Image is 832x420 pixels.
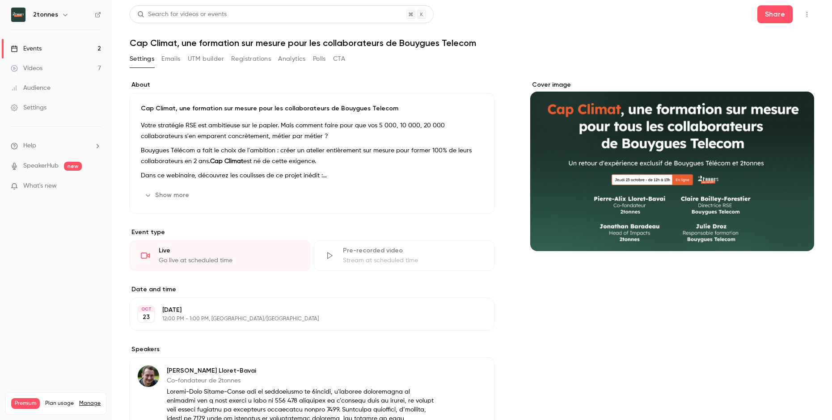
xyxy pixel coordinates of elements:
[23,161,59,171] a: SpeakerHub
[45,400,74,407] span: Plan usage
[167,376,436,385] p: Co-fondateur de 2tonnes
[141,170,483,181] p: Dans ce webinaire, découvrez les coulisses de ce projet inédit :
[141,145,483,167] p: Bouygues Télécom a fait le choix de l'ambition : créer un atelier entièrement sur mesure pour for...
[314,240,494,271] div: Pre-recorded videoStream at scheduled time
[167,366,436,375] p: [PERSON_NAME] Lloret-Bavai
[11,103,46,112] div: Settings
[161,52,180,66] button: Emails
[138,365,159,387] img: Pierre-Alix Lloret-Bavai
[130,38,814,48] h1: Cap Climat, une formation sur mesure pour les collaborateurs de Bouygues Telecom
[210,158,243,164] strong: Cap Climat
[11,64,42,73] div: Videos
[11,84,51,92] div: Audience
[278,52,306,66] button: Analytics
[143,313,150,322] p: 23
[130,285,494,294] label: Date and time
[159,246,299,255] div: Live
[130,228,494,237] p: Event type
[530,80,814,89] label: Cover image
[137,10,227,19] div: Search for videos or events
[11,141,101,151] li: help-dropdown-opener
[138,306,154,312] div: OCT
[333,52,345,66] button: CTA
[343,246,483,255] div: Pre-recorded video
[23,181,57,191] span: What's new
[23,141,36,151] span: Help
[11,44,42,53] div: Events
[64,162,82,171] span: new
[90,182,101,190] iframe: Noticeable Trigger
[11,8,25,22] img: 2tonnes
[343,256,483,265] div: Stream at scheduled time
[162,315,447,323] p: 12:00 PM - 1:00 PM, [GEOGRAPHIC_DATA]/[GEOGRAPHIC_DATA]
[33,10,58,19] h6: 2tonnes
[130,240,310,271] div: LiveGo live at scheduled time
[130,345,494,354] label: Speakers
[130,80,494,89] label: About
[159,256,299,265] div: Go live at scheduled time
[231,52,271,66] button: Registrations
[79,400,101,407] a: Manage
[757,5,793,23] button: Share
[530,80,814,251] section: Cover image
[11,398,40,409] span: Premium
[141,120,483,142] p: Votre stratégie RSE est ambitieuse sur le papier. Mais comment faire pour que vos 5 000, 10 000, ...
[141,188,194,202] button: Show more
[188,52,224,66] button: UTM builder
[141,104,483,113] p: Cap Climat, une formation sur mesure pour les collaborateurs de Bouygues Telecom
[162,306,447,315] p: [DATE]
[313,52,326,66] button: Polls
[130,52,154,66] button: Settings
